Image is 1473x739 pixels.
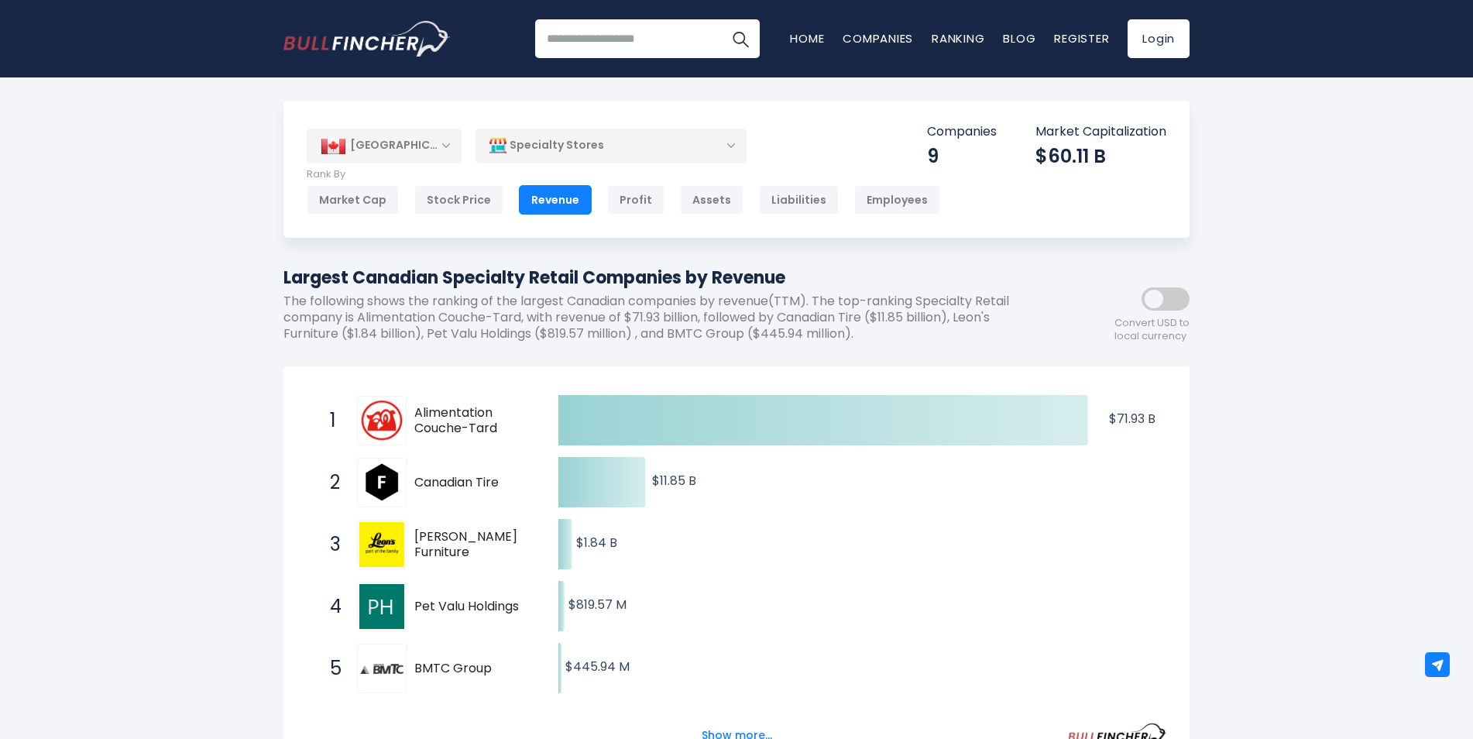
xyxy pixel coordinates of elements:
[359,398,404,443] img: Alimentation Couche-Tard
[283,21,450,57] a: Go to homepage
[565,658,630,675] text: $445.94 M
[359,460,404,505] img: Canadian Tire
[322,531,338,558] span: 3
[576,534,617,552] text: $1.84 B
[568,596,627,614] text: $819.57 M
[359,664,404,675] img: BMTC Group
[322,655,338,682] span: 5
[414,475,531,491] span: Canadian Tire
[721,19,760,58] button: Search
[307,185,399,215] div: Market Cap
[307,129,462,163] div: [GEOGRAPHIC_DATA]
[414,529,531,562] span: [PERSON_NAME] Furniture
[680,185,743,215] div: Assets
[307,168,940,181] p: Rank By
[607,185,664,215] div: Profit
[1109,410,1155,428] text: $71.93 B
[1054,30,1109,46] a: Register
[414,405,531,438] span: Alimentation Couche-Tard
[1035,144,1166,168] div: $60.11 B
[1035,124,1166,140] p: Market Capitalization
[790,30,824,46] a: Home
[283,294,1050,342] p: The following shows the ranking of the largest Canadian companies by revenue(TTM). The top-rankin...
[283,21,451,57] img: Bullfincher logo
[927,124,997,140] p: Companies
[854,185,940,215] div: Employees
[1003,30,1035,46] a: Blog
[927,144,997,168] div: 9
[322,407,338,434] span: 1
[1128,19,1190,58] a: Login
[414,661,531,677] span: BMTC Group
[932,30,984,46] a: Ranking
[359,584,404,629] img: Pet Valu Holdings
[322,469,338,496] span: 2
[414,185,503,215] div: Stock Price
[322,593,338,620] span: 4
[519,185,592,215] div: Revenue
[283,265,1050,290] h1: Largest Canadian Specialty Retail Companies by Revenue
[843,30,913,46] a: Companies
[414,599,531,615] span: Pet Valu Holdings
[1114,317,1190,343] span: Convert USD to local currency
[759,185,839,215] div: Liabilities
[359,522,404,567] img: Leon's Furniture
[476,128,747,163] div: Specialty Stores
[652,472,696,490] text: $11.85 B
